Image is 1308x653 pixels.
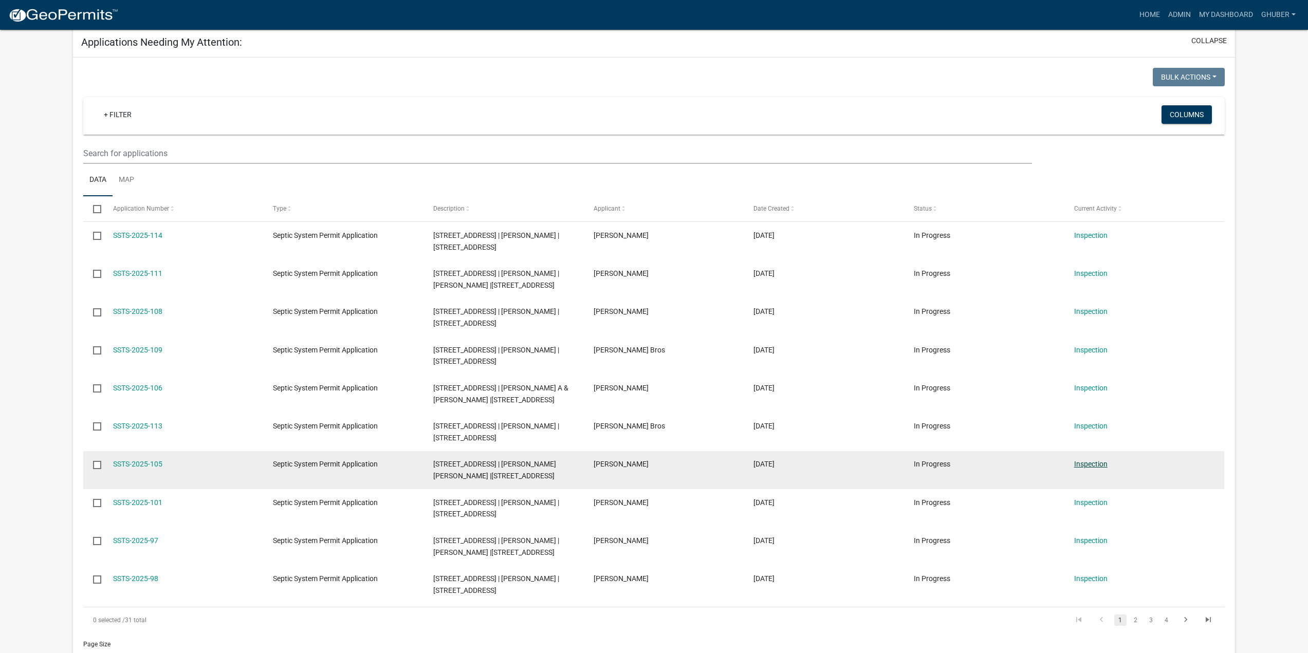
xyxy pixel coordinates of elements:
span: 08/01/2025 [753,536,775,545]
a: SSTS-2025-101 [113,498,162,507]
a: Inspection [1074,574,1108,583]
span: Current Activity [1074,205,1117,212]
span: Bonita Woitas [594,384,649,392]
a: go to next page [1176,614,1195,626]
a: Inspection [1074,346,1108,354]
span: Application Number [113,205,169,212]
a: Inspection [1074,384,1108,392]
a: Inspection [1074,536,1108,545]
a: Data [83,164,113,197]
span: In Progress [914,460,950,468]
span: In Progress [914,574,950,583]
a: 2 [1130,614,1142,626]
span: Diane Miller [594,307,649,315]
a: Admin [1164,5,1195,25]
span: Septic System Permit Application [273,346,378,354]
span: Septic System Permit Application [273,536,378,545]
span: 07/25/2025 [753,574,775,583]
li: page 1 [1113,611,1128,629]
span: Kyle Jamison Ladlie [594,460,649,468]
span: In Progress [914,307,950,315]
span: 09/05/2025 [753,384,775,392]
a: Map [113,164,140,197]
a: SSTS-2025-109 [113,346,162,354]
a: SSTS-2025-111 [113,269,162,277]
a: SSTS-2025-98 [113,574,158,583]
span: 6775 OLD HWY 14 | KENNETH BENTSON |6775 OLD HWY 14 [433,574,559,594]
span: 30305 128TH ST | DONALD A & BONITA J WOITAS |30305 128TH ST [433,384,568,404]
span: 0 selected / [93,617,125,624]
span: 12828 210TH AVE | DIANE J MILLER |12828 210TH AVE [433,307,559,327]
datatable-header-cell: Type [263,196,423,221]
a: SSTS-2025-105 [113,460,162,468]
span: In Progress [914,384,950,392]
span: Applicant [594,205,620,212]
span: 21720 STATE HWY 13 | MCKENZIE LEE GILBY |21720 STATE HWY 13 [433,460,556,480]
span: Status [914,205,932,212]
span: Septic System Permit Application [273,231,378,239]
a: SSTS-2025-108 [113,307,162,315]
a: GHuber [1257,5,1300,25]
span: 09/10/2025 [753,307,775,315]
span: In Progress [914,231,950,239]
a: Inspection [1074,498,1108,507]
span: Septic System Permit Application [273,269,378,277]
span: Description [433,205,465,212]
a: SSTS-2025-97 [113,536,158,545]
a: go to previous page [1092,614,1111,626]
span: 37516 CLEAR LAKE DR | ERIN EDWARDS |37516 CLEAR LAKE DR [433,422,559,442]
span: 09/10/2025 [753,346,775,354]
button: collapse [1191,35,1227,46]
span: Phillip Schleicher [594,269,649,277]
span: 33960 98TH ST | MICHAEL K ELLIS | BARBARA A PELSON-ELLIS |33960 98TH ST [433,269,559,289]
a: SSTS-2025-106 [113,384,162,392]
span: 17236 237TH AVE | RANDY E ANDERSON | LORI K ANDERSON |17236 237TH AVE [433,536,559,556]
span: 14430 RICE LAKE DR | Steven Nusbaum |14430 RICE LAKE DR [433,346,559,366]
span: Septic System Permit Application [273,574,378,583]
span: In Progress [914,269,950,277]
datatable-header-cell: Select [83,196,103,221]
a: 3 [1145,614,1157,626]
span: 08/26/2025 [753,422,775,430]
span: Septic System Permit Application [273,422,378,430]
span: In Progress [914,536,950,545]
a: SSTS-2025-113 [113,422,162,430]
a: + Filter [96,105,140,124]
datatable-header-cell: Current Activity [1064,196,1225,221]
span: 09/22/2025 [753,231,775,239]
span: In Progress [914,346,950,354]
a: Inspection [1074,307,1108,315]
a: My Dashboard [1195,5,1257,25]
a: Home [1135,5,1164,25]
span: Phillip Schleicher [594,498,649,507]
span: 14711 - 383rd Ave | MARJORIE E BRECK |14711 - 383rd Ave [433,231,559,251]
span: 08/10/2025 [753,498,775,507]
li: page 3 [1144,611,1159,629]
span: In Progress [914,422,950,430]
span: Lori Anderson [594,536,649,545]
a: Inspection [1074,422,1108,430]
span: 11427 WILTON BRIDGE RD | JILLAYNE RAETZ |11427 WILTON BRIDGE RD [433,498,559,518]
datatable-header-cell: Description [423,196,584,221]
span: Septic System Permit Application [273,307,378,315]
span: 08/20/2025 [753,460,775,468]
a: go to first page [1069,614,1089,626]
a: 4 [1160,614,1173,626]
li: page 2 [1128,611,1144,629]
datatable-header-cell: Status [904,196,1064,221]
datatable-header-cell: Application Number [103,196,264,221]
li: page 4 [1159,611,1174,629]
span: James Bros [594,346,665,354]
span: Ken Bentson [594,574,649,583]
span: In Progress [914,498,950,507]
a: go to last page [1199,614,1218,626]
span: Date Created [753,205,789,212]
span: Phillip Schleicher [594,231,649,239]
span: Septic System Permit Application [273,384,378,392]
span: Septic System Permit Application [273,460,378,468]
h5: Applications Needing My Attention: [81,36,242,48]
a: Inspection [1074,231,1108,239]
datatable-header-cell: Date Created [744,196,904,221]
input: Search for applications [83,143,1031,164]
a: Inspection [1074,269,1108,277]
